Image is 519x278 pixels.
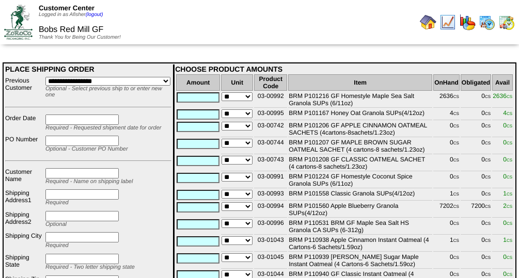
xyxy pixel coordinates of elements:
td: BRM P101208 GF CLASSIC OATMEAL SACHET (4 cartons-8 sachets/1.23oz) [288,155,432,171]
td: 03-00996 [254,219,287,235]
td: BRM P101167 Honey Oat Granola SUPs(4/12oz) [288,109,432,120]
td: 0 [433,138,460,154]
span: Thank You for Being Our Customer! [39,35,121,40]
a: (logout) [86,12,103,18]
span: 0 [503,173,512,180]
span: 4 [503,109,512,117]
td: BRM P101207 GF MAPLE BROWN SUGAR OATMEAL SACHET (4 cartons-8 sachets/1.23oz) [288,138,432,154]
td: Customer Name [5,168,44,188]
th: Amount [176,74,220,91]
span: CS [485,94,491,99]
td: 03-01045 [254,253,287,269]
th: Unit [221,74,253,91]
td: 2636 [433,92,460,108]
img: home.gif [420,14,436,30]
span: CS [453,238,459,243]
span: CS [485,204,491,209]
span: CS [485,158,491,162]
span: CS [453,192,459,197]
span: CS [453,141,459,145]
td: 0 [433,219,460,235]
th: Product Code [254,74,287,91]
td: 7202 [433,202,460,218]
div: PLACE SHIPPING ORDER [5,65,171,73]
span: CS [453,124,459,128]
span: 2636 [493,92,512,100]
td: 0 [433,253,460,269]
td: BRM P101558 Classic Granola SUPs(4/12oz) [288,189,432,201]
span: CS [485,141,491,145]
span: CS [453,272,459,277]
td: 0 [461,121,491,137]
span: Logged in as Afisher [39,12,103,18]
td: 4 [433,109,460,120]
td: 03-00743 [254,155,287,171]
td: Shipping Address1 [5,189,44,209]
td: 0 [461,109,491,120]
span: CS [453,255,459,260]
span: Optional - Select previous ship to or enter new one [45,86,162,98]
td: 03-01043 [254,236,287,252]
span: CS [507,238,512,243]
td: BRM P101206 GF APPLE CINNAMON OATMEAL SACHETS (4cartons-8sachets/1.23oz) [288,121,432,137]
img: line_graph.gif [439,14,456,30]
span: CS [507,255,512,260]
span: CS [485,238,491,243]
span: CS [507,111,512,116]
td: 0 [461,172,491,188]
td: BRM P110939 [PERSON_NAME] Sugar Maple Instant Oatmeal (4 Cartons-6 Sachets/1.59oz) [288,253,432,269]
td: 0 [461,219,491,235]
td: PO Number [5,135,44,156]
td: BRM P101560 Apple Blueberry Granola SUPs(4/12oz) [288,202,432,218]
span: CS [485,111,491,116]
span: 0 [503,270,512,277]
span: 1 [503,190,512,197]
td: Previous Customer [5,76,44,102]
td: 03-00742 [254,121,287,137]
span: CS [507,94,512,99]
td: Shipping City [5,232,44,252]
span: CS [485,192,491,197]
span: CS [453,111,459,116]
td: 0 [461,92,491,108]
span: Optional - Customer PO Number [45,146,128,152]
th: OnHand [433,74,460,91]
span: CS [453,204,459,209]
span: CS [507,124,512,128]
span: 1 [503,236,512,243]
span: Required [45,200,69,206]
td: BRM P101224 GF Homestyle Coconut Spice Granola SUPs (6/11oz) [288,172,432,188]
td: 03-00993 [254,189,287,201]
span: 0 [503,139,512,146]
span: Required - Name on shipping label [45,178,133,185]
span: CS [453,94,459,99]
span: Optional [45,221,67,227]
td: 0 [461,189,491,201]
span: CS [485,175,491,179]
span: CS [507,272,512,277]
td: 03-00994 [254,202,287,218]
img: calendarprod.gif [479,14,495,30]
span: 0 [503,253,512,260]
td: Shipping State [5,253,44,274]
img: calendarinout.gif [498,14,515,30]
span: CS [453,221,459,226]
td: 03-00992 [254,92,287,108]
span: CS [507,141,512,145]
span: 2 [503,202,512,209]
span: CS [453,158,459,162]
span: 0 [503,219,512,226]
span: CS [485,272,491,277]
td: 03-00991 [254,172,287,188]
th: Obligated [461,74,491,91]
td: 7200 [461,202,491,218]
span: Required [45,242,69,249]
td: 1 [433,189,460,201]
span: CS [485,124,491,128]
span: 0 [503,122,512,129]
div: CHOOSE PRODUCT AMOUNTS [175,65,514,73]
td: Order Date [5,114,44,135]
th: Item [288,74,432,91]
th: Avail [492,74,513,91]
td: 0 [461,253,491,269]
